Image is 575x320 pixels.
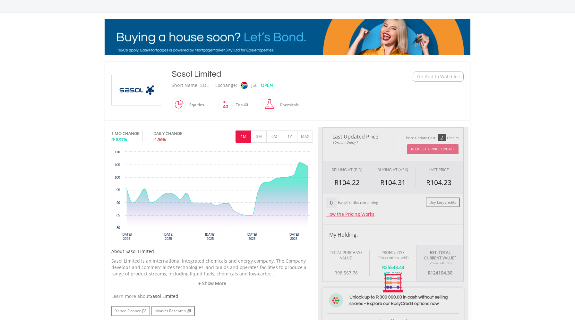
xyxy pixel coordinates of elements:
[251,131,267,143] button: 3M
[151,306,195,316] a: Market Research
[116,188,120,192] text: 95
[289,233,299,240] text: [DATE] 2025
[115,176,120,179] text: 100
[215,80,237,91] div: Exchange:
[186,97,204,113] div: Equities
[116,201,120,205] text: 90
[266,131,282,143] button: 6M
[150,293,178,299] span: Sasol Limited
[111,131,139,137] div: 1 MO CHANGE
[413,72,464,82] button: Watchlist + Add to Watchlist
[111,149,313,245] svg: Interactive chart
[111,306,150,316] a: Yahoo Finance
[115,163,120,167] text: 105
[236,131,251,143] button: 1M
[233,97,248,113] div: Top 40
[113,75,161,105] img: EQU.ZA.SOL.png
[115,150,120,154] text: 110
[111,149,313,245] div: Chart. Highcharts interactive chart.
[111,293,313,299] div: Learn more about
[111,258,313,277] p: Sasol Limited is an international integrated chemicals and energy company. The Company develops a...
[421,73,460,80] span: + Add to Watchlist
[153,131,204,137] div: DAILY CHANGE
[163,233,174,240] text: [DATE] 2025
[122,233,132,240] text: [DATE] 2025
[153,137,166,142] span: -1.56%
[105,19,470,55] img: EasyMortage Promotion Banner
[247,233,257,240] text: [DATE] 2025
[241,82,248,89] img: jse.png
[261,80,273,91] div: OPEN
[172,68,373,80] div: Sasol Limited
[277,97,299,113] div: Chemicals
[116,137,127,142] span: 8.97%
[205,233,215,240] text: [DATE] 2025
[416,74,421,79] img: Watchlist
[251,80,258,91] div: JSE
[111,248,313,255] h5: About Sasol Limited
[111,280,313,287] a: + Show More
[116,214,120,217] text: 85
[297,131,313,143] button: MAX
[116,226,120,230] text: 80
[200,80,209,91] div: SOL
[172,80,199,91] div: Short Name:
[282,131,297,143] button: 1Y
